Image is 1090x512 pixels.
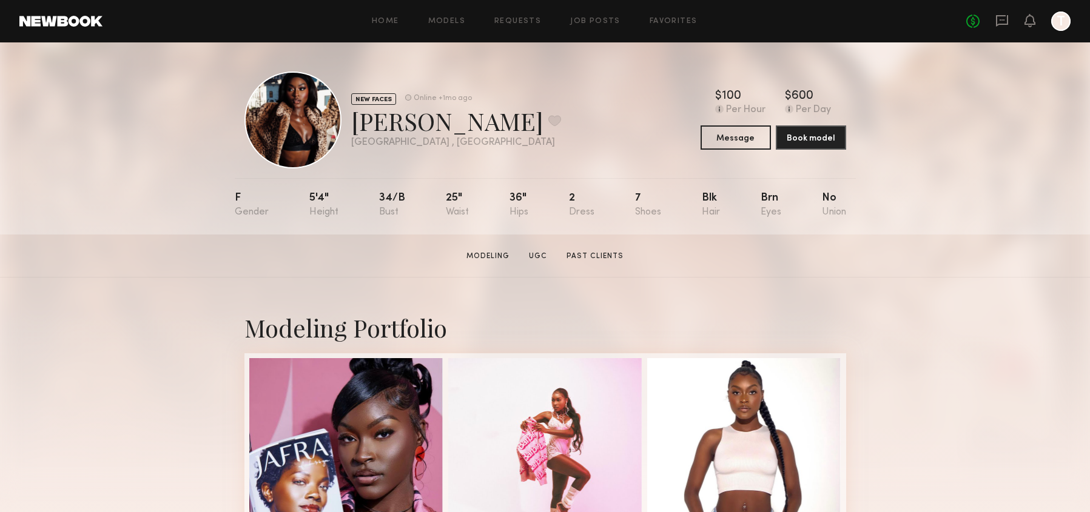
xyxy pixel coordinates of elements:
[510,193,528,218] div: 36"
[722,90,741,102] div: 100
[1051,12,1071,31] a: T
[715,90,722,102] div: $
[562,251,628,262] a: Past Clients
[635,193,661,218] div: 7
[379,193,405,218] div: 34/b
[494,18,541,25] a: Requests
[701,125,771,150] button: Message
[785,90,792,102] div: $
[462,251,514,262] a: Modeling
[792,90,813,102] div: 600
[235,193,269,218] div: F
[822,193,846,218] div: No
[372,18,399,25] a: Home
[702,193,720,218] div: Blk
[776,125,846,150] button: Book model
[726,105,765,116] div: Per Hour
[650,18,698,25] a: Favorites
[796,105,831,116] div: Per Day
[244,311,846,344] div: Modeling Portfolio
[524,251,552,262] a: UGC
[351,93,396,105] div: NEW FACES
[428,18,465,25] a: Models
[351,138,561,148] div: [GEOGRAPHIC_DATA] , [GEOGRAPHIC_DATA]
[570,18,621,25] a: Job Posts
[414,95,472,102] div: Online +1mo ago
[309,193,338,218] div: 5'4"
[761,193,781,218] div: Brn
[569,193,594,218] div: 2
[446,193,469,218] div: 25"
[351,105,561,137] div: [PERSON_NAME]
